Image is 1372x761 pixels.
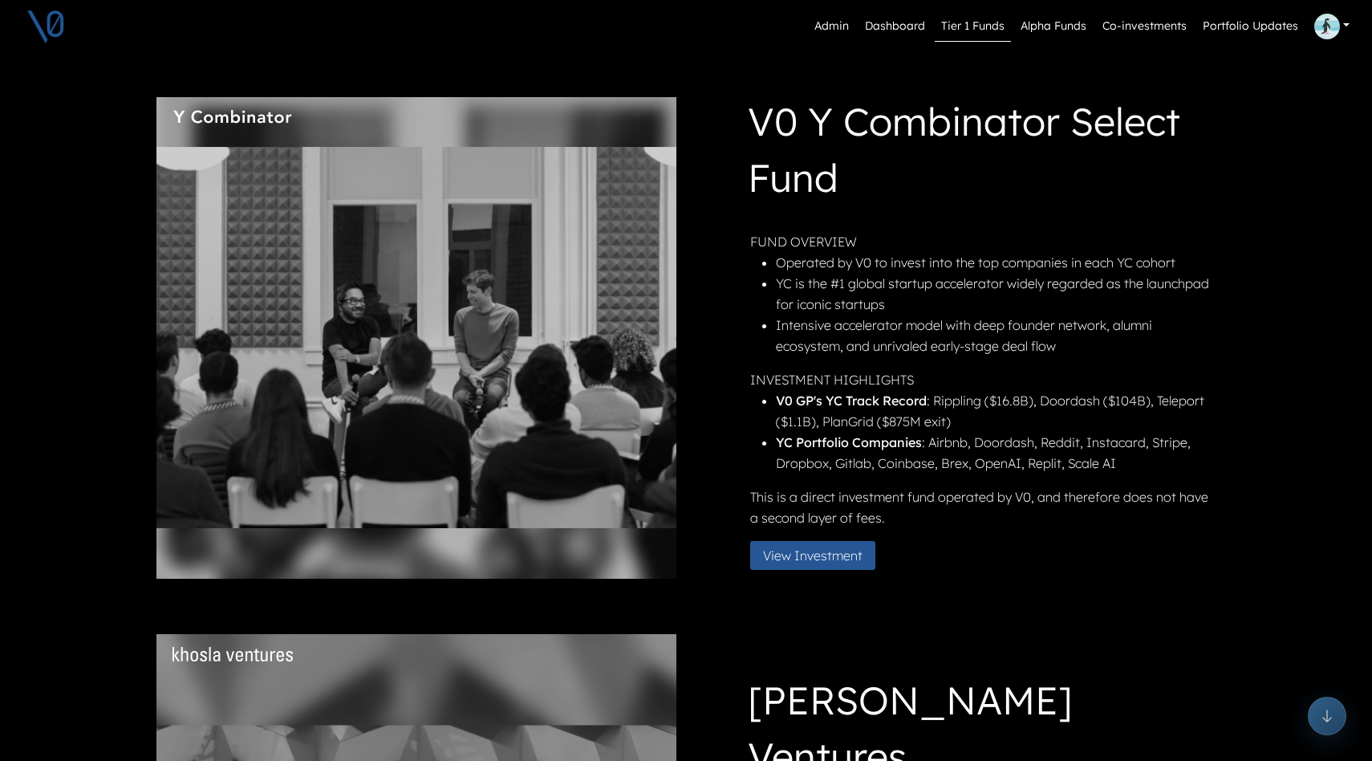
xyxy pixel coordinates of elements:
a: Admin [808,11,855,42]
a: View Investment [750,546,888,562]
img: Fund Logo [173,647,293,661]
a: Tier 1 Funds [935,11,1011,42]
p: FUND OVERVIEW [750,231,1212,252]
p: This is a direct investment fund operated by V0, and therefore does not have a second layer of fees. [750,486,1212,528]
li: : Airbnb, Doordash, Reddit, Instacard, Stripe, Dropbox, Gitlab, Coinbase, Brex, OpenAI, Replit, S... [776,432,1212,474]
img: V0 logo [26,6,66,47]
button: View Investment [750,541,875,570]
a: Co-investments [1096,11,1193,42]
li: : Rippling ($16.8B), Doordash ($104B), Teleport ($1.1B), PlanGrid ($875M exit) [776,390,1212,432]
img: Fund Logo [173,110,293,125]
a: Portfolio Updates [1196,11,1305,42]
a: Dashboard [859,11,932,42]
li: Operated by V0 to invest into the top companies in each YC cohort [776,252,1212,273]
h1: V0 Y Combinator Select Fund [748,93,1212,212]
p: INVESTMENT HIGHLIGHTS [750,369,1212,390]
li: YC is the #1 global startup accelerator widely regarded as the launchpad for iconic startups [776,273,1212,315]
li: Intensive accelerator model with deep founder network, alumni ecosystem, and unrivaled early-stag... [776,315,1212,356]
strong: YC Portfolio Companies [776,434,922,450]
strong: V0 GP's YC Track Record [776,393,927,409]
img: Profile [1314,14,1340,39]
img: yc.png [156,97,676,579]
a: Alpha Funds [1014,11,1093,42]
